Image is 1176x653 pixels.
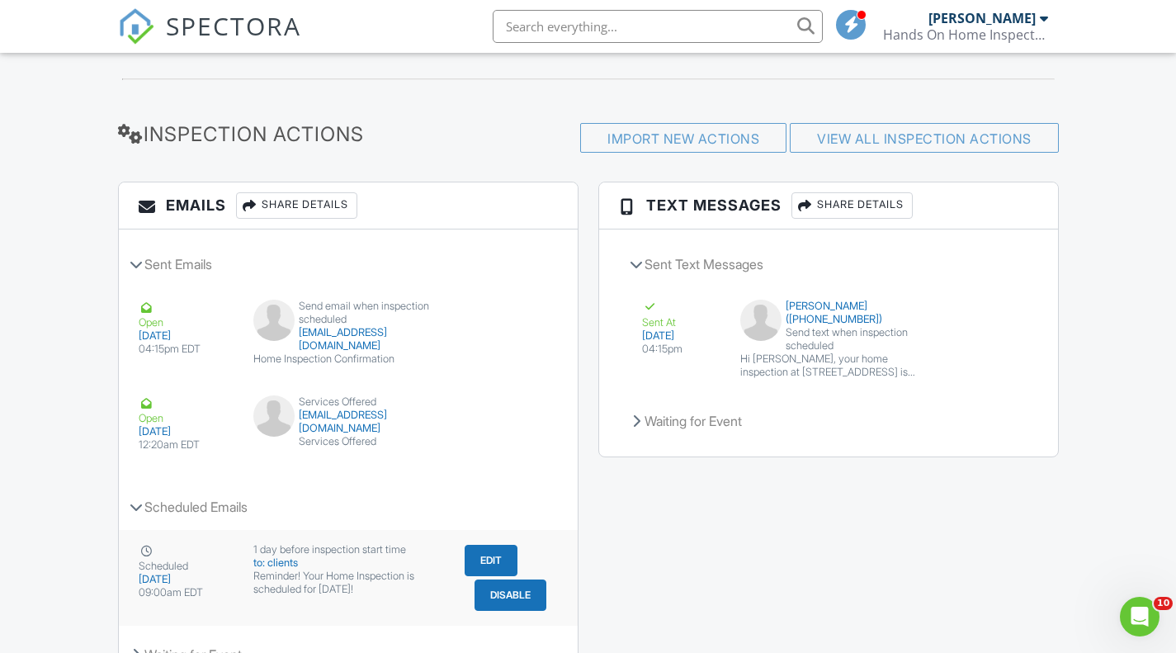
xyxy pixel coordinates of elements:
[580,123,786,153] div: Import New Actions
[118,8,154,45] img: The Best Home Inspection Software - Spectora
[619,399,1038,443] div: Waiting for Event
[740,300,917,326] div: [PERSON_NAME] ([PHONE_NUMBER])
[642,329,720,343] div: [DATE]
[119,530,578,626] a: Scheduled [DATE] 09:00am EDT 1 day before inspection start time to: clients Reminder! Your Home I...
[642,300,720,329] div: Sent At
[118,22,301,57] a: SPECTORA
[139,343,234,356] div: 04:15pm EDT
[493,10,823,43] input: Search everything...
[253,543,443,556] div: 1 day before inspection start time
[139,329,234,343] div: [DATE]
[253,556,443,570] div: to: clients
[119,182,578,229] h3: Emails
[465,545,517,576] button: Edit
[1120,597,1159,636] iframe: Intercom live chat
[139,425,234,438] div: [DATE]
[642,343,720,356] div: 04:15pm
[253,395,443,409] div: Services Offered
[475,580,546,611] button: Disable
[119,242,578,286] div: Sent Emails
[139,543,234,573] div: Scheduled
[253,435,443,448] div: Services Offered
[139,586,234,599] div: 09:00am EDT
[119,485,578,529] div: Scheduled Emails
[139,438,234,452] div: 12:20am EDT
[740,300,782,341] img: default-user-f0147aede5fd5fa78ca7ade42f37bd4542148d508eef1c3d3ea960f66861d68b.jpg
[253,353,443,366] div: Home Inspection Confirmation
[253,300,443,326] div: Send email when inspection scheduled
[253,395,295,437] img: default-user-f0147aede5fd5fa78ca7ade42f37bd4542148d508eef1c3d3ea960f66861d68b.jpg
[619,242,1038,286] div: Sent Text Messages
[139,573,234,586] div: [DATE]
[139,300,234,329] div: Open
[817,130,1032,147] a: View All Inspection Actions
[118,123,418,145] h3: Inspection Actions
[740,326,917,353] div: Send text when inspection scheduled
[166,8,301,43] span: SPECTORA
[928,10,1036,26] div: [PERSON_NAME]
[253,300,295,341] img: default-user-f0147aede5fd5fa78ca7ade42f37bd4542148d508eef1c3d3ea960f66861d68b.jpg
[883,26,1048,43] div: Hands On Home Inspectors LLC
[253,409,443,435] div: [EMAIL_ADDRESS][DOMAIN_NAME]
[740,353,917,379] div: Hi [PERSON_NAME], your home inspection at [STREET_ADDRESS] is scheduled for [DATE] 9:00 am. I loo...
[253,326,443,353] div: [EMAIL_ADDRESS][DOMAIN_NAME]
[599,182,1058,229] h3: Text Messages
[236,192,357,219] div: Share Details
[791,192,913,219] div: Share Details
[1154,597,1173,610] span: 10
[139,395,234,425] div: Open
[253,570,443,596] div: Reminder! Your Home Inspection is scheduled for [DATE]!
